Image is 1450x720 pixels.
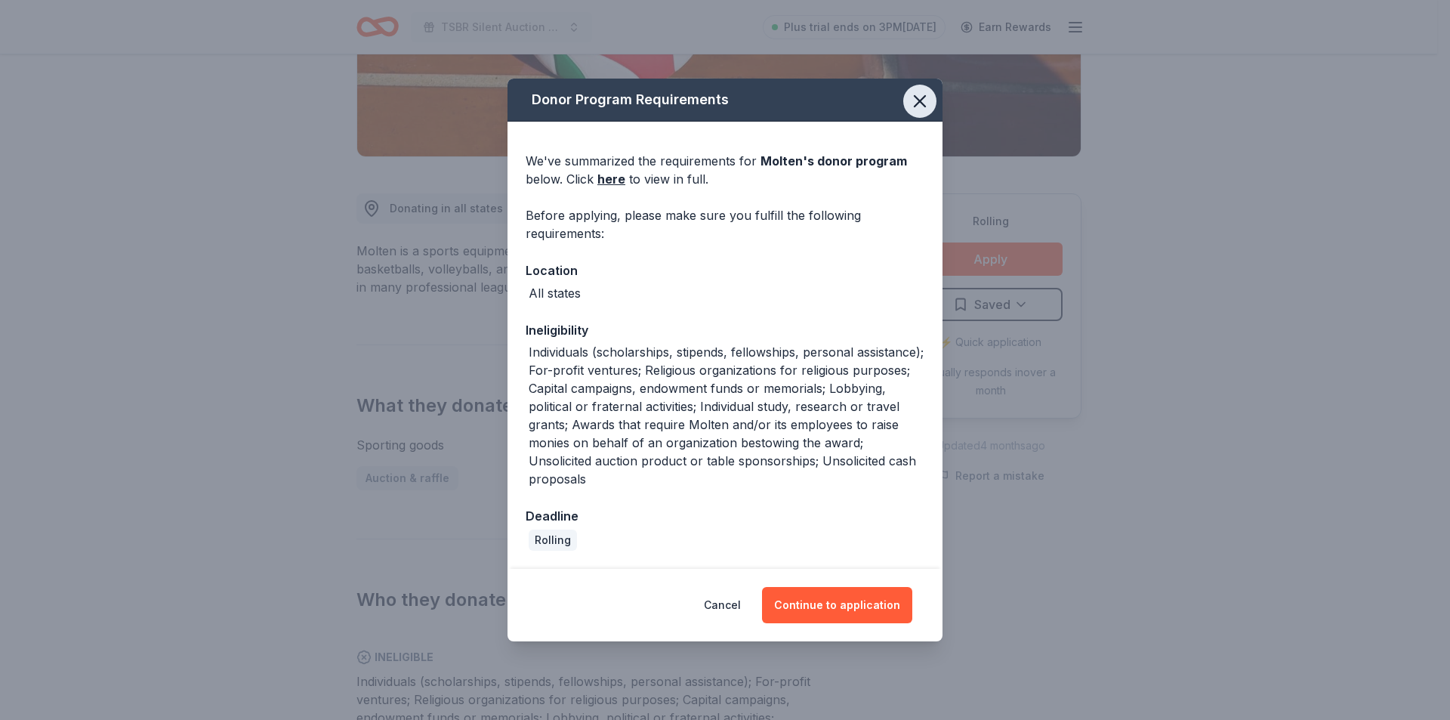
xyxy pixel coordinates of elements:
span: Molten 's donor program [760,153,907,168]
a: here [597,170,625,188]
div: We've summarized the requirements for below. Click to view in full. [526,152,924,188]
div: Rolling [529,530,577,551]
button: Cancel [704,587,741,623]
div: All states [529,284,581,302]
div: Individuals (scholarships, stipends, fellowships, personal assistance); For-profit ventures; Reli... [529,343,924,488]
div: Donor Program Requirements [507,79,942,122]
div: Ineligibility [526,320,924,340]
div: Location [526,261,924,280]
button: Continue to application [762,587,912,623]
div: Deadline [526,506,924,526]
div: Before applying, please make sure you fulfill the following requirements: [526,206,924,243]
